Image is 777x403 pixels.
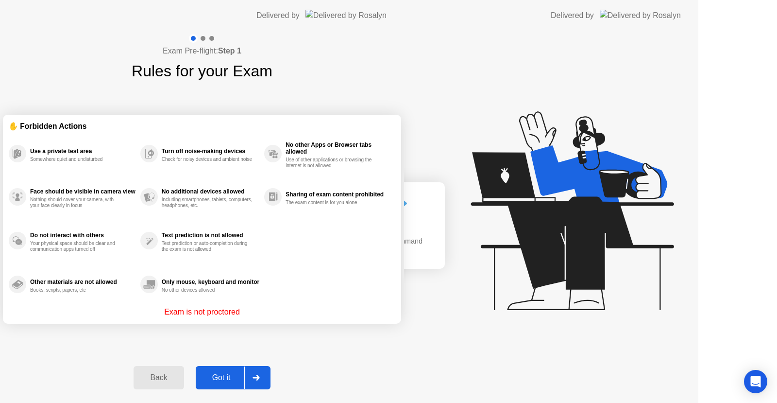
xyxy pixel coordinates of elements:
div: Do not interact with others [30,232,135,239]
div: Your physical space should be clear and communication apps turned off [30,241,122,252]
div: Other materials are not allowed [30,279,135,285]
div: Nothing should cover your camera, with your face clearly in focus [30,197,122,209]
div: Got it [199,373,244,382]
div: Open Intercom Messenger [744,370,767,393]
div: Including smartphones, tablets, computers, headphones, etc. [162,197,253,209]
div: Only mouse, keyboard and monitor [162,279,259,285]
div: Sharing of exam content prohibited [286,191,390,198]
p: Exam is not proctored [164,306,240,318]
div: The exam content is for you alone [286,200,377,206]
div: Text prediction is not allowed [162,232,259,239]
div: No other devices allowed [162,287,253,293]
div: No other Apps or Browser tabs allowed [286,141,390,155]
div: Check for noisy devices and ambient noise [162,157,253,162]
div: Face should be visible in camera view [30,188,135,195]
div: Back [136,373,181,382]
div: Delivered by [551,10,594,21]
b: Step 1 [218,47,241,55]
div: Text prediction or auto-completion during the exam is not allowed [162,241,253,252]
h1: Rules for your Exam [132,59,272,83]
div: Use of other applications or browsing the internet is not allowed [286,157,377,169]
div: Books, scripts, papers, etc [30,287,122,293]
h4: Exam Pre-flight: [163,45,241,57]
button: Back [134,366,184,389]
div: No additional devices allowed [162,188,259,195]
img: Delivered by Rosalyn [600,10,681,21]
button: Got it [196,366,270,389]
div: Turn off noise-making devices [162,148,259,155]
div: Use a private test area [30,148,135,155]
img: Delivered by Rosalyn [305,10,387,21]
div: Delivered by [256,10,300,21]
div: ✋ Forbidden Actions [9,121,395,132]
div: Somewhere quiet and undisturbed [30,157,122,162]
